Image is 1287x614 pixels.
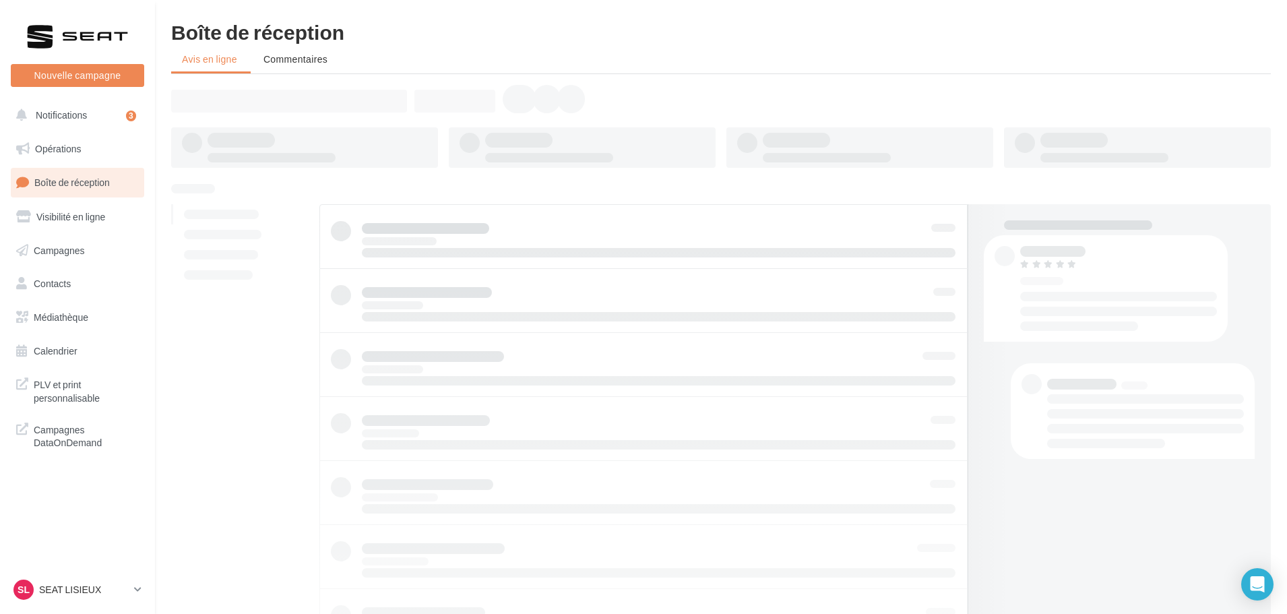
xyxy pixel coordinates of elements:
[34,311,88,323] span: Médiathèque
[8,203,147,231] a: Visibilité en ligne
[8,370,147,410] a: PLV et print personnalisable
[11,64,144,87] button: Nouvelle campagne
[36,109,87,121] span: Notifications
[8,101,142,129] button: Notifications 3
[39,583,129,596] p: SEAT LISIEUX
[171,22,1271,42] div: Boîte de réception
[34,421,139,450] span: Campagnes DataOnDemand
[8,270,147,298] a: Contacts
[34,278,71,289] span: Contacts
[8,168,147,197] a: Boîte de réception
[263,53,327,65] span: Commentaires
[34,345,77,357] span: Calendrier
[8,303,147,332] a: Médiathèque
[18,583,30,596] span: SL
[34,375,139,404] span: PLV et print personnalisable
[1241,568,1274,601] div: Open Intercom Messenger
[126,111,136,121] div: 3
[8,337,147,365] a: Calendrier
[8,415,147,455] a: Campagnes DataOnDemand
[36,211,105,222] span: Visibilité en ligne
[35,143,81,154] span: Opérations
[34,244,85,255] span: Campagnes
[34,177,110,188] span: Boîte de réception
[8,237,147,265] a: Campagnes
[11,577,144,603] a: SL SEAT LISIEUX
[8,135,147,163] a: Opérations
